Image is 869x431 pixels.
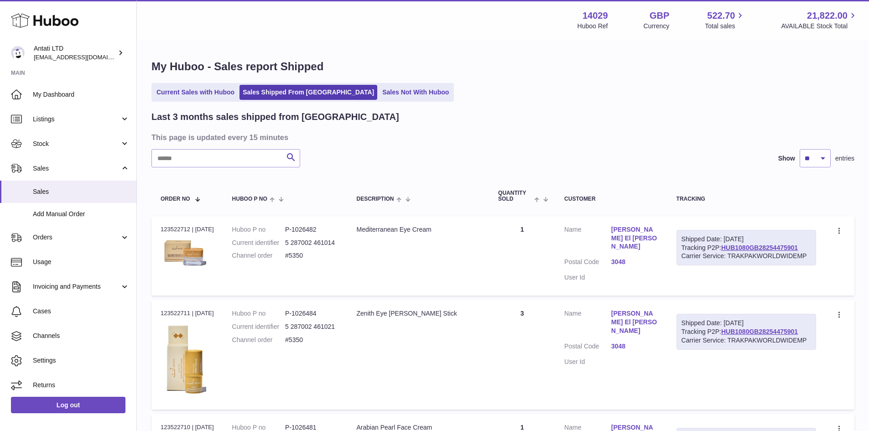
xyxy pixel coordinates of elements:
[676,230,816,266] div: Tracking P2P:
[682,336,811,345] div: Carrier Service: TRAKPAKWORLDWIDEMP
[153,85,238,100] a: Current Sales with Huboo
[285,239,338,247] dd: 5 287002 461014
[721,244,798,251] a: HUB1080GB28254475901
[285,225,338,234] dd: P-1026482
[33,140,120,148] span: Stock
[564,358,611,366] dt: User Id
[151,111,399,123] h2: Last 3 months sales shipped from [GEOGRAPHIC_DATA]
[781,10,858,31] a: 21,822.00 AVAILABLE Stock Total
[151,132,852,142] h3: This page is updated every 15 minutes
[33,164,120,173] span: Sales
[564,225,611,254] dt: Name
[33,90,130,99] span: My Dashboard
[564,342,611,353] dt: Postal Code
[379,85,452,100] a: Sales Not With Huboo
[357,309,480,318] div: Zenith Eye [PERSON_NAME] Stick
[707,10,735,22] span: 522.70
[682,319,811,327] div: Shipped Date: [DATE]
[611,258,658,266] a: 3048
[611,342,658,351] a: 3048
[34,53,134,61] span: [EMAIL_ADDRESS][DOMAIN_NAME]
[650,10,669,22] strong: GBP
[33,356,130,365] span: Settings
[151,59,854,74] h1: My Huboo - Sales report Shipped
[232,225,285,234] dt: Huboo P no
[161,225,214,234] div: 123522712 | [DATE]
[721,328,798,335] a: HUB1080GB28254475901
[705,22,745,31] span: Total sales
[489,216,555,296] td: 1
[644,22,670,31] div: Currency
[33,381,130,389] span: Returns
[807,10,848,22] span: 21,822.00
[564,196,658,202] div: Customer
[682,235,811,244] div: Shipped Date: [DATE]
[33,258,130,266] span: Usage
[285,336,338,344] dd: #5350
[161,321,206,399] img: 1735333045.png
[161,236,206,268] img: 1735332753.png
[232,196,267,202] span: Huboo P no
[285,251,338,260] dd: #5350
[33,115,120,124] span: Listings
[232,239,285,247] dt: Current identifier
[705,10,745,31] a: 522.70 Total sales
[578,22,608,31] div: Huboo Ref
[489,300,555,410] td: 3
[285,322,338,331] dd: 5 287002 461021
[33,210,130,218] span: Add Manual Order
[285,309,338,318] dd: P-1026484
[564,309,611,338] dt: Name
[682,252,811,260] div: Carrier Service: TRAKPAKWORLDWIDEMP
[564,273,611,282] dt: User Id
[611,225,658,251] a: [PERSON_NAME] El [PERSON_NAME]
[232,336,285,344] dt: Channel order
[33,187,130,196] span: Sales
[498,190,532,202] span: Quantity Sold
[239,85,377,100] a: Sales Shipped From [GEOGRAPHIC_DATA]
[232,322,285,331] dt: Current identifier
[357,196,394,202] span: Description
[611,309,658,335] a: [PERSON_NAME] El [PERSON_NAME]
[161,309,214,317] div: 123522711 | [DATE]
[583,10,608,22] strong: 14029
[357,225,480,234] div: Mediterranean Eye Cream
[676,196,816,202] div: Tracking
[564,258,611,269] dt: Postal Code
[33,332,130,340] span: Channels
[778,154,795,163] label: Show
[11,397,125,413] a: Log out
[161,196,190,202] span: Order No
[33,233,120,242] span: Orders
[11,46,25,60] img: internalAdmin-14029@internal.huboo.com
[33,307,130,316] span: Cases
[33,282,120,291] span: Invoicing and Payments
[34,44,116,62] div: Antati LTD
[676,314,816,350] div: Tracking P2P:
[835,154,854,163] span: entries
[781,22,858,31] span: AVAILABLE Stock Total
[232,309,285,318] dt: Huboo P no
[232,251,285,260] dt: Channel order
